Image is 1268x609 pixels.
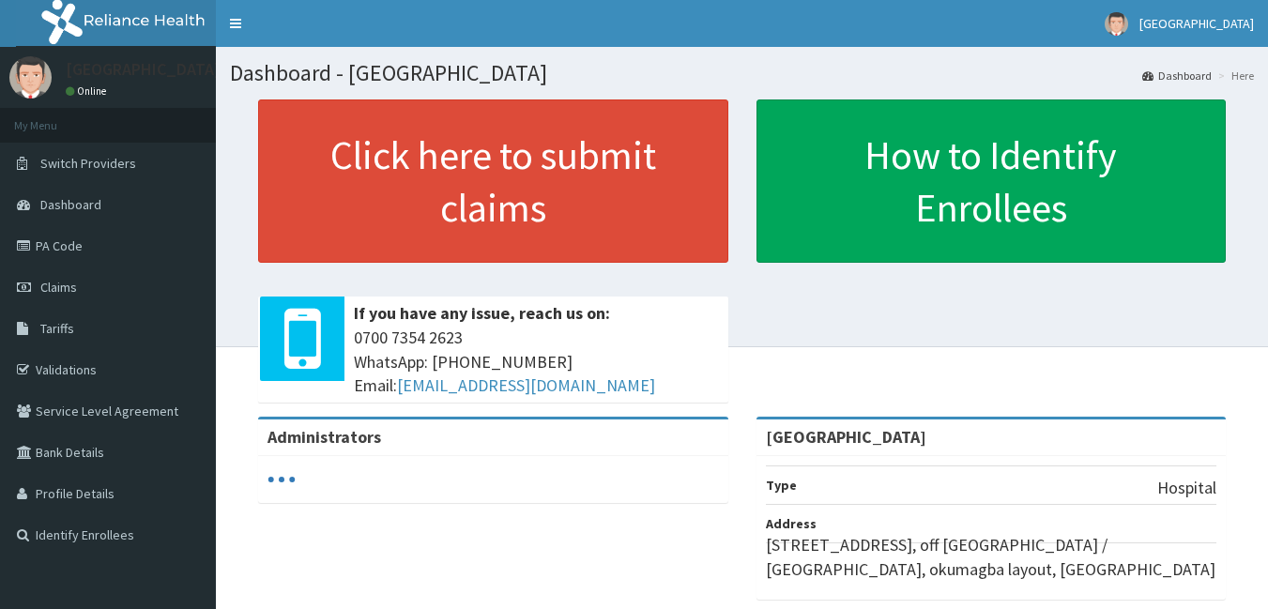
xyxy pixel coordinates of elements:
[230,61,1254,85] h1: Dashboard - [GEOGRAPHIC_DATA]
[766,477,797,494] b: Type
[756,99,1227,263] a: How to Identify Enrollees
[9,56,52,99] img: User Image
[1157,476,1216,500] p: Hospital
[258,99,728,263] a: Click here to submit claims
[354,302,610,324] b: If you have any issue, reach us on:
[1105,12,1128,36] img: User Image
[1139,15,1254,32] span: [GEOGRAPHIC_DATA]
[40,196,101,213] span: Dashboard
[766,533,1217,581] p: [STREET_ADDRESS], off [GEOGRAPHIC_DATA] / [GEOGRAPHIC_DATA], okumagba layout, [GEOGRAPHIC_DATA]
[766,426,926,448] strong: [GEOGRAPHIC_DATA]
[66,61,221,78] p: [GEOGRAPHIC_DATA]
[354,326,719,398] span: 0700 7354 2623 WhatsApp: [PHONE_NUMBER] Email:
[66,84,111,98] a: Online
[766,515,817,532] b: Address
[267,465,296,494] svg: audio-loading
[1214,68,1254,84] li: Here
[267,426,381,448] b: Administrators
[40,279,77,296] span: Claims
[1142,68,1212,84] a: Dashboard
[397,374,655,396] a: [EMAIL_ADDRESS][DOMAIN_NAME]
[40,155,136,172] span: Switch Providers
[40,320,74,337] span: Tariffs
